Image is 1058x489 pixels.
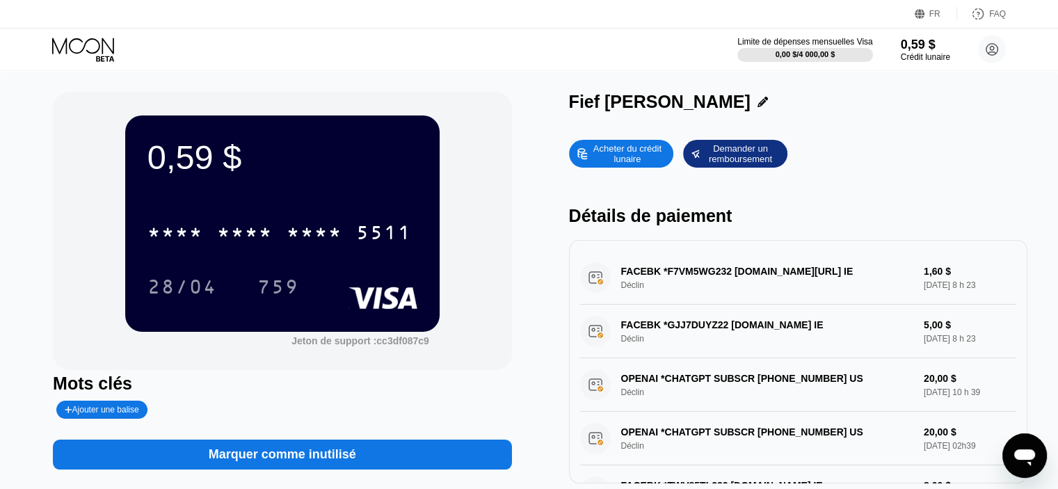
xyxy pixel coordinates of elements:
[776,50,797,58] font: 0,00 $
[593,143,664,164] font: Acheter du crédit lunaire
[709,143,772,164] font: Demander un remboursement
[247,269,310,304] div: 759
[291,335,429,346] div: Jeton de support :cc3df087c9
[929,9,940,19] font: FR
[901,38,950,62] div: 0,59 $Crédit lunaire
[209,447,356,461] font: Marquer comme inutilisé
[257,278,299,300] font: 759
[1002,433,1047,478] iframe: Bouton de lancement de la fenêtre de messagerie, conversation en cours
[799,50,835,58] font: 4 000,00 $
[356,223,412,246] font: 5511
[901,38,936,51] font: 0,59 $
[53,374,132,393] font: Mots clés
[376,335,429,346] font: cc3df087c9
[291,335,376,346] font: Jeton de support :
[915,7,957,21] div: FR
[56,401,147,419] div: Ajouter une balise
[72,405,139,415] font: Ajouter une balise
[147,278,217,300] font: 28/04
[569,140,673,168] div: Acheter du crédit lunaire
[796,50,799,58] font: /
[957,7,1006,21] div: FAQ
[569,92,751,111] font: Fief [PERSON_NAME]
[901,52,950,62] font: Crédit lunaire
[989,9,1006,19] font: FAQ
[683,140,787,168] div: Demander un remboursement
[137,269,227,304] div: 28/04
[737,37,873,47] font: Limite de dépenses mensuelles Visa
[569,206,732,225] font: Détails de paiement
[147,138,241,176] font: 0,59 $
[53,426,511,470] div: Marquer comme inutilisé
[737,37,873,62] div: Limite de dépenses mensuelles Visa0,00 $/4 000,00 $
